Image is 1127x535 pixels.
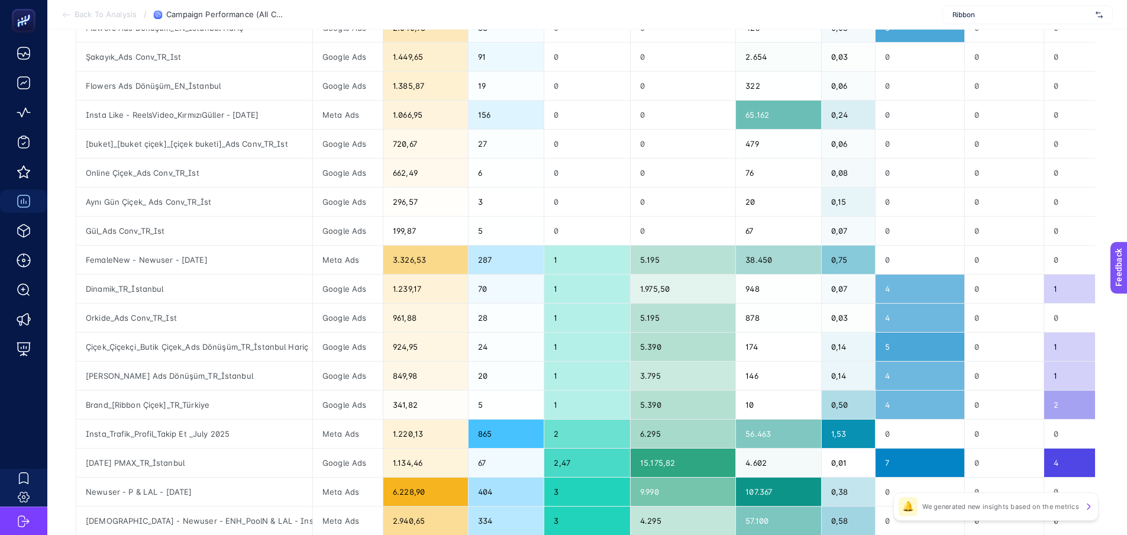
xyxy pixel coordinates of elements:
div: 3 [469,188,544,216]
div: 19 [469,72,544,100]
div: FemaleNew - Newuser - [DATE] [76,246,312,274]
div: 70 [469,275,544,303]
span: Feedback [7,4,45,13]
div: Google Ads [313,188,383,216]
span: Campaign Performance (All Channel) [166,10,285,20]
div: 0 [544,72,630,100]
div: 0 [965,188,1044,216]
div: 0 [544,188,630,216]
div: 0 [631,159,735,187]
div: 0 [631,130,735,158]
div: 4.295 [631,507,735,535]
div: 720,67 [383,130,468,158]
div: Google Ads [313,159,383,187]
div: Orkide_Ads Conv_TR_Ist [76,304,312,332]
div: Flowers Ads Dönüşüm_EN_İstanbul [76,72,312,100]
div: 5 [469,217,544,245]
div: 0 [965,478,1044,506]
div: [DATE] PMAX_TR_İstanbul [76,449,312,477]
div: 5.195 [631,246,735,274]
div: Google Ads [313,43,383,71]
div: 0 [544,217,630,245]
div: 0,14 [822,333,875,361]
div: 1 [544,362,630,390]
div: 4 [876,304,964,332]
div: Google Ads [313,72,383,100]
div: 1.134,46 [383,449,468,477]
div: 0 [876,188,964,216]
div: 9.990 [631,478,735,506]
div: 0 [965,246,1044,274]
div: 865 [469,420,544,448]
div: 7 [876,449,964,477]
div: Çiçek_Çiçekçi_Butik Çiçek_Ads Dönüşüm_TR_İstanbul Hariç [76,333,312,361]
div: 0,24 [822,101,875,129]
div: 67 [469,449,544,477]
div: 0 [876,159,964,187]
div: Meta Ads [313,420,383,448]
div: 🔔 [899,497,918,516]
div: 0 [965,217,1044,245]
div: 20 [736,188,821,216]
div: 2 [544,420,630,448]
div: 0,07 [822,217,875,245]
div: 961,88 [383,304,468,332]
div: 0 [965,130,1044,158]
div: 0 [544,130,630,158]
div: [DEMOGRAPHIC_DATA] - Newuser - ENH_PoolN & LAL - InstaVideoŞakayık - [DATE] [76,507,312,535]
div: 20 [469,362,544,390]
div: 0 [965,72,1044,100]
div: 146 [736,362,821,390]
div: Google Ads [313,217,383,245]
div: 0 [876,420,964,448]
div: 1 [544,275,630,303]
div: 5 [469,391,544,419]
div: Google Ads [313,275,383,303]
div: Aynı Gün Çiçek_ Ads Conv_TR_İst [76,188,312,216]
div: 1.385,87 [383,72,468,100]
div: 0 [631,72,735,100]
div: 0,07 [822,275,875,303]
div: 0 [544,159,630,187]
div: 0 [544,43,630,71]
div: 6.228,90 [383,478,468,506]
div: 0 [876,217,964,245]
div: 0,15 [822,188,875,216]
div: 0,06 [822,72,875,100]
div: 0 [965,362,1044,390]
div: 5.390 [631,333,735,361]
div: Google Ads [313,333,383,361]
div: 0 [631,217,735,245]
div: 0 [965,449,1044,477]
div: 2.654 [736,43,821,71]
div: 6 [469,159,544,187]
div: [PERSON_NAME] Ads Dönüşüm_TR_İstanbul [76,362,312,390]
div: 5.195 [631,304,735,332]
span: / [144,9,147,19]
div: 156 [469,101,544,129]
div: 404 [469,478,544,506]
div: 1.975,50 [631,275,735,303]
div: 341,82 [383,391,468,419]
div: 0 [876,478,964,506]
div: 0 [965,275,1044,303]
div: Şakayık_Ads Conv_TR_Ist [76,43,312,71]
div: 0 [965,43,1044,71]
div: 0 [965,304,1044,332]
div: 4 [876,362,964,390]
div: Dinamik_TR_İstanbul [76,275,312,303]
div: 0,08 [822,159,875,187]
div: 0 [876,507,964,535]
div: 0 [876,43,964,71]
div: Meta Ads [313,478,383,506]
div: 4 [876,275,964,303]
div: 5.390 [631,391,735,419]
div: 57.100 [736,507,821,535]
div: 0,14 [822,362,875,390]
div: 174 [736,333,821,361]
div: Insta_Trafik_Profil_Takip Et _July 2025 [76,420,312,448]
div: Google Ads [313,362,383,390]
div: 479 [736,130,821,158]
div: 3 [544,507,630,535]
div: 0 [965,101,1044,129]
